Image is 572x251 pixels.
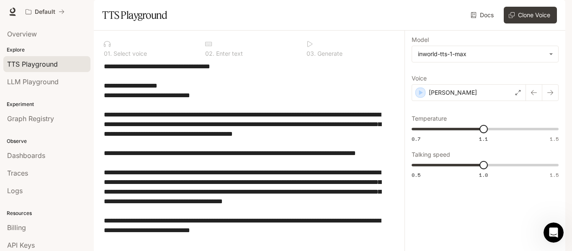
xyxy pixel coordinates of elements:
span: 1.0 [479,171,488,179]
p: Voice [412,75,427,81]
div: inworld-tts-1-max [418,50,545,58]
p: Select voice [112,51,147,57]
span: 1.1 [479,135,488,142]
p: Default [35,8,55,16]
p: Model [412,37,429,43]
iframe: Intercom live chat [544,223,564,243]
a: Docs [469,7,497,23]
button: Clone Voice [504,7,557,23]
p: Temperature [412,116,447,122]
p: 0 3 . [307,51,316,57]
p: 0 2 . [205,51,214,57]
div: inworld-tts-1-max [412,46,558,62]
h1: TTS Playground [102,7,167,23]
p: Talking speed [412,152,450,158]
p: 0 1 . [104,51,112,57]
span: 0.5 [412,171,420,179]
p: Generate [316,51,343,57]
span: 1.5 [550,135,559,142]
p: [PERSON_NAME] [429,88,477,97]
button: All workspaces [22,3,68,20]
span: 1.5 [550,171,559,179]
p: Enter text [214,51,243,57]
span: 0.7 [412,135,420,142]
